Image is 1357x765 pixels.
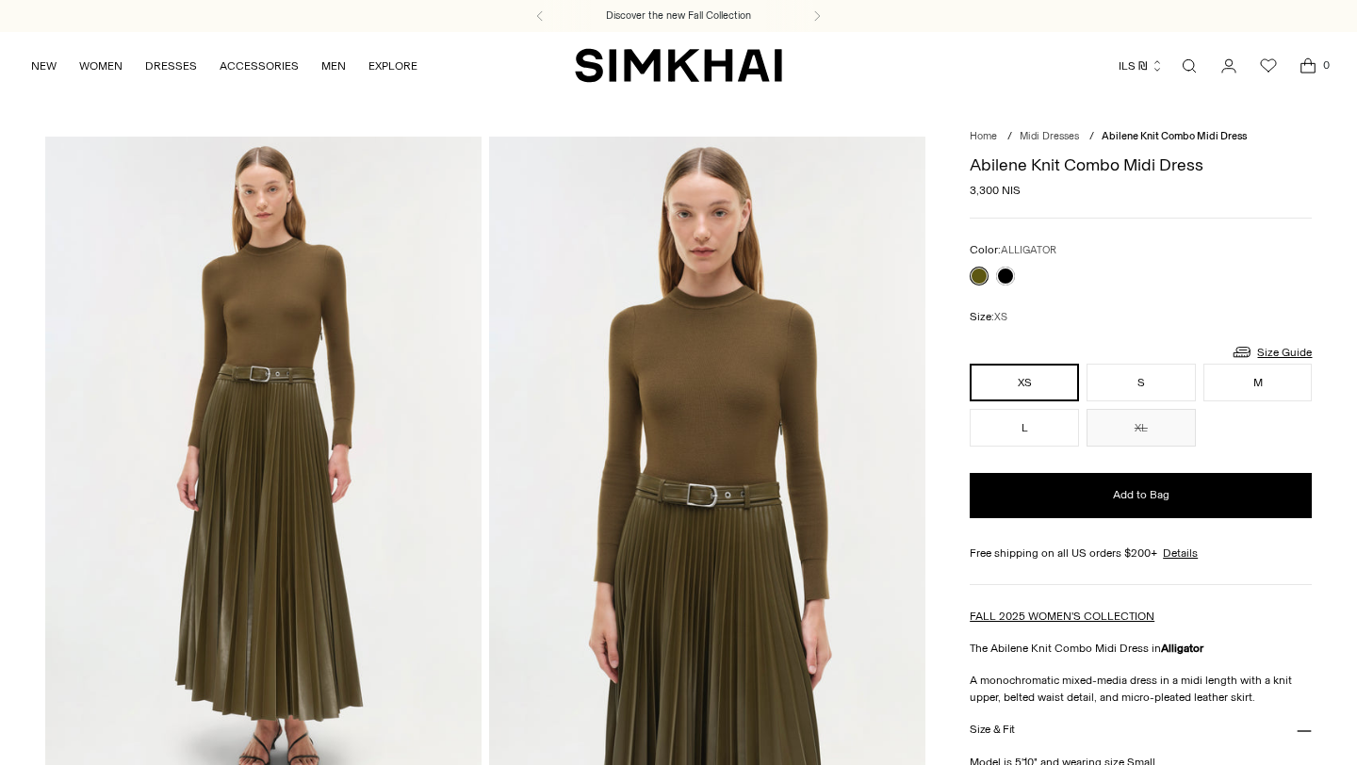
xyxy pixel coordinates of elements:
button: L [970,409,1079,447]
h1: Abilene Knit Combo Midi Dress [970,156,1312,173]
h3: Size & Fit [970,724,1015,736]
a: Wishlist [1250,47,1287,85]
a: Midi Dresses [1020,130,1079,142]
a: Go to the account page [1210,47,1248,85]
a: SIMKHAI [575,47,782,84]
a: NEW [31,45,57,87]
span: 3,300 NIS [970,182,1021,199]
a: ACCESSORIES [220,45,299,87]
a: Details [1163,545,1198,562]
button: S [1087,364,1196,401]
strong: Alligator [1161,642,1203,655]
span: Abilene Knit Combo Midi Dress [1102,130,1247,142]
a: WOMEN [79,45,123,87]
div: / [1007,129,1012,145]
div: Free shipping on all US orders $200+ [970,545,1312,562]
button: XS [970,364,1079,401]
a: FALL 2025 WOMEN'S COLLECTION [970,610,1154,623]
a: EXPLORE [368,45,417,87]
a: Discover the new Fall Collection [606,8,751,24]
a: MEN [321,45,346,87]
span: ALLIGATOR [1001,244,1056,256]
button: XL [1087,409,1196,447]
p: The Abilene Knit Combo Midi Dress in [970,640,1312,657]
button: M [1203,364,1313,401]
button: Size & Fit [970,706,1312,754]
a: Home [970,130,997,142]
a: Size Guide [1231,340,1312,364]
label: Size: [970,308,1007,326]
span: Add to Bag [1113,487,1169,503]
span: 0 [1317,57,1334,73]
nav: breadcrumbs [970,129,1312,145]
div: / [1089,129,1094,145]
button: Add to Bag [970,473,1312,518]
label: Color: [970,241,1056,259]
a: DRESSES [145,45,197,87]
a: Open search modal [1170,47,1208,85]
p: A monochromatic mixed-media dress in a midi length with a knit upper, belted waist detail, and mi... [970,672,1312,706]
a: Open cart modal [1289,47,1327,85]
span: XS [994,311,1007,323]
button: ILS ₪ [1119,45,1164,87]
